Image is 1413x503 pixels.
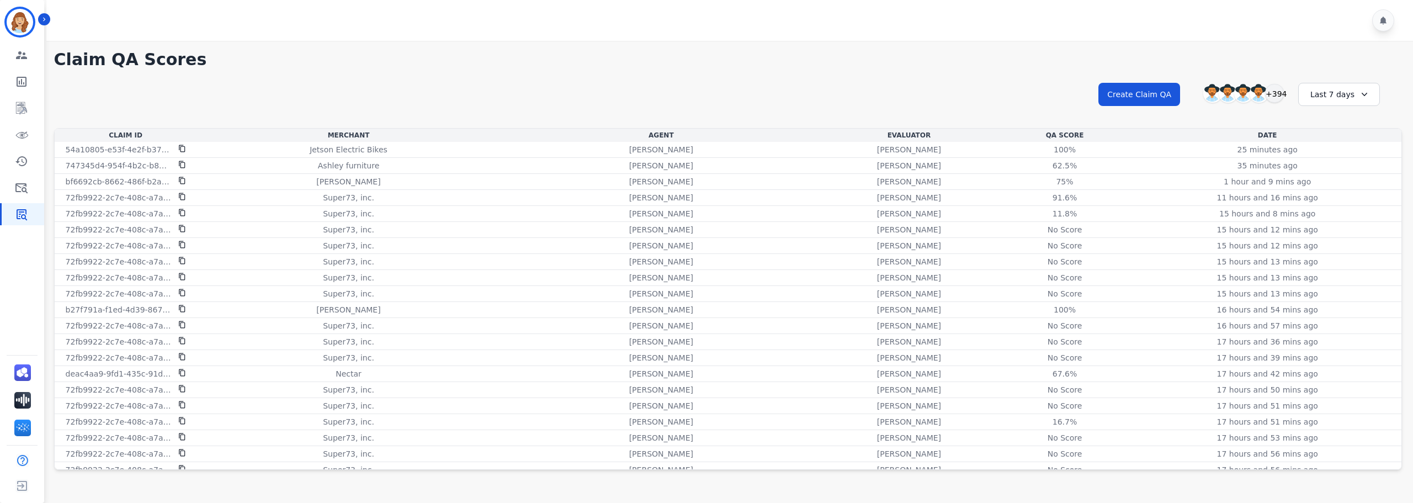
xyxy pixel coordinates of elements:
p: Ashley furniture [318,160,379,171]
p: 72fb9922-2c7e-408c-a7af-65fa3901b6bc [66,416,172,427]
p: [PERSON_NAME] [877,336,941,347]
p: [PERSON_NAME] [629,176,693,187]
p: 72fb9922-2c7e-408c-a7af-65fa3901b6bc [66,192,172,203]
div: Last 7 days [1298,83,1380,106]
p: 72fb9922-2c7e-408c-a7af-65fa3901b6bc [66,464,172,475]
p: [PERSON_NAME] [629,192,693,203]
p: [PERSON_NAME] [877,240,941,251]
p: Super73, inc. [323,432,374,443]
p: 35 minutes ago [1237,160,1297,171]
p: Super73, inc. [323,448,374,459]
p: Super73, inc. [323,192,374,203]
p: bf6692cb-8662-486f-b2a4-0ab6fd7f1eda [66,176,172,187]
p: [PERSON_NAME] [877,448,941,459]
div: No Score [1040,256,1090,267]
p: Super73, inc. [323,256,374,267]
div: +394 [1265,84,1284,103]
p: 72fb9922-2c7e-408c-a7af-65fa3901b6bc [66,208,172,219]
div: No Score [1040,240,1090,251]
p: 16 hours and 54 mins ago [1217,304,1318,315]
div: Agent [502,131,820,140]
p: Super73, inc. [323,400,374,411]
p: 72fb9922-2c7e-408c-a7af-65fa3901b6bc [66,240,172,251]
p: [PERSON_NAME] [629,272,693,283]
div: No Score [1040,384,1090,395]
p: [PERSON_NAME] [629,352,693,363]
div: No Score [1040,320,1090,331]
p: 17 hours and 51 mins ago [1217,416,1318,427]
p: deac4aa9-9fd1-435c-91d0-cd6d8d760fce [66,368,172,379]
div: No Score [1040,288,1090,299]
p: 11 hours and 16 mins ago [1217,192,1318,203]
p: Super73, inc. [323,384,374,395]
p: 17 hours and 39 mins ago [1217,352,1318,363]
p: 17 hours and 42 mins ago [1217,368,1318,379]
p: [PERSON_NAME] [877,288,941,299]
p: Super73, inc. [323,336,374,347]
div: 100% [1040,144,1090,155]
p: 15 hours and 12 mins ago [1217,224,1318,235]
p: 15 hours and 13 mins ago [1217,288,1318,299]
p: b27f791a-f1ed-4d39-8675-dbf2c5983b47 [66,304,172,315]
p: Nectar [336,368,362,379]
div: QA Score [998,131,1132,140]
p: [PERSON_NAME] [629,400,693,411]
div: 75% [1040,176,1090,187]
p: Super73, inc. [323,320,374,331]
p: [PERSON_NAME] [877,368,941,379]
div: No Score [1040,400,1090,411]
div: No Score [1040,336,1090,347]
p: [PERSON_NAME] [629,160,693,171]
p: [PERSON_NAME] [877,256,941,267]
p: 72fb9922-2c7e-408c-a7af-65fa3901b6bc [66,256,172,267]
p: 72fb9922-2c7e-408c-a7af-65fa3901b6bc [66,400,172,411]
p: [PERSON_NAME] [629,256,693,267]
p: Super73, inc. [323,272,374,283]
p: [PERSON_NAME] [877,432,941,443]
div: 91.6% [1040,192,1090,203]
p: [PERSON_NAME] [877,144,941,155]
p: [PERSON_NAME] [629,320,693,331]
p: 15 hours and 8 mins ago [1219,208,1315,219]
p: [PERSON_NAME] [629,336,693,347]
p: [PERSON_NAME] [877,352,941,363]
p: [PERSON_NAME] [629,368,693,379]
div: No Score [1040,464,1090,475]
p: 72fb9922-2c7e-408c-a7af-65fa3901b6bc [66,320,172,331]
p: 17 hours and 56 mins ago [1217,464,1318,475]
p: [PERSON_NAME] [629,464,693,475]
p: [PERSON_NAME] [629,208,693,219]
p: 72fb9922-2c7e-408c-a7af-65fa3901b6bc [66,384,172,395]
p: [PERSON_NAME] [877,160,941,171]
p: [PERSON_NAME] [877,384,941,395]
p: 72fb9922-2c7e-408c-a7af-65fa3901b6bc [66,352,172,363]
p: 17 hours and 36 mins ago [1217,336,1318,347]
p: Super73, inc. [323,208,374,219]
p: [PERSON_NAME] [877,176,941,187]
p: 1 hour and 9 mins ago [1224,176,1311,187]
div: No Score [1040,352,1090,363]
p: [PERSON_NAME] [316,176,380,187]
p: [PERSON_NAME] [877,208,941,219]
div: Date [1135,131,1399,140]
p: 72fb9922-2c7e-408c-a7af-65fa3901b6bc [66,288,172,299]
div: 16.7% [1040,416,1090,427]
div: No Score [1040,224,1090,235]
p: [PERSON_NAME] [629,224,693,235]
p: Super73, inc. [323,416,374,427]
div: 67.6% [1040,368,1090,379]
p: 15 hours and 13 mins ago [1217,272,1318,283]
p: Super73, inc. [323,288,374,299]
p: [PERSON_NAME] [629,416,693,427]
p: 72fb9922-2c7e-408c-a7af-65fa3901b6bc [66,448,172,459]
p: 16 hours and 57 mins ago [1217,320,1318,331]
div: 100% [1040,304,1090,315]
p: Super73, inc. [323,352,374,363]
p: [PERSON_NAME] [877,320,941,331]
p: [PERSON_NAME] [877,224,941,235]
p: [PERSON_NAME] [629,448,693,459]
p: Super73, inc. [323,224,374,235]
p: 17 hours and 56 mins ago [1217,448,1318,459]
p: Super73, inc. [323,240,374,251]
div: Evaluator [824,131,994,140]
